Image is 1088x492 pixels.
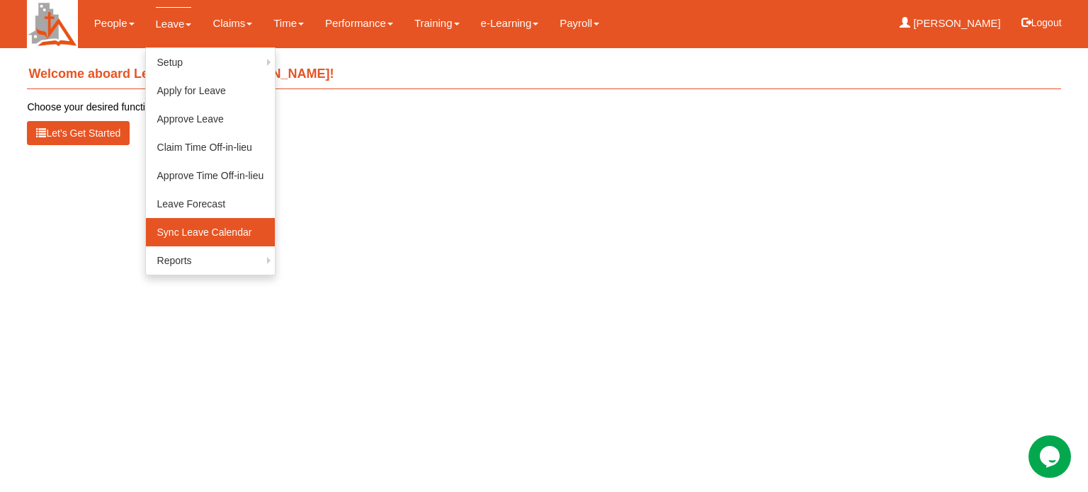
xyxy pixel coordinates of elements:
[156,7,192,40] a: Leave
[146,133,276,161] a: Claim Time Off-in-lieu
[146,190,276,218] a: Leave Forecast
[27,100,1060,114] p: Choose your desired function from the menu above.
[1028,435,1074,478] iframe: chat widget
[414,7,460,40] a: Training
[146,161,276,190] a: Approve Time Off-in-lieu
[146,105,276,133] a: Approve Leave
[146,246,276,275] a: Reports
[146,76,276,105] a: Apply for Leave
[481,7,539,40] a: e-Learning
[146,218,276,246] a: Sync Leave Calendar
[325,7,393,40] a: Performance
[212,7,252,40] a: Claims
[27,121,130,145] button: Let’s Get Started
[27,1,77,48] img: H+Cupd5uQsr4AAAAAElFTkSuQmCC
[146,48,276,76] a: Setup
[27,60,1060,89] h4: Welcome aboard Learn Anchor, [PERSON_NAME]!
[273,7,304,40] a: Time
[94,7,135,40] a: People
[1011,6,1072,40] button: Logout
[560,7,599,40] a: Payroll
[900,7,1001,40] a: [PERSON_NAME]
